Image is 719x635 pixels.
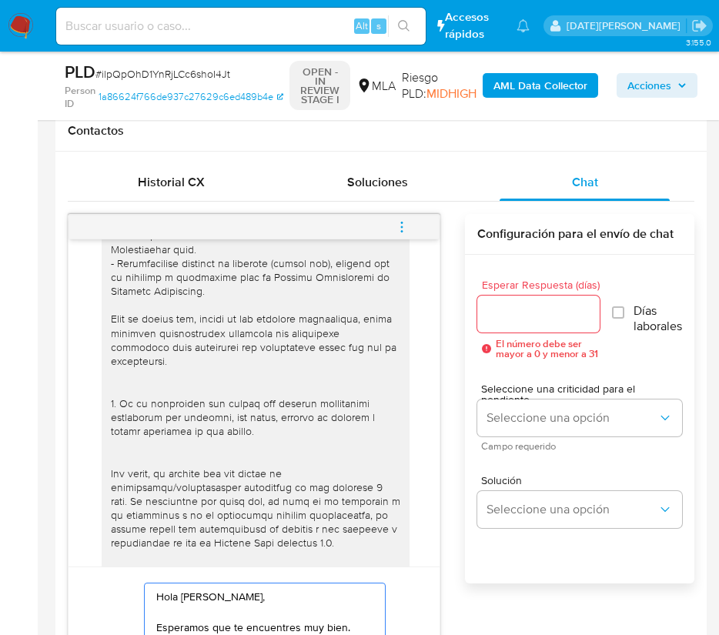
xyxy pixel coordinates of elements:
[612,306,624,319] input: Días laborales
[65,84,95,111] b: Person ID
[356,18,368,33] span: Alt
[347,173,408,191] span: Soluciones
[376,18,381,33] span: s
[627,73,671,98] span: Acciones
[493,73,587,98] b: AML Data Collector
[356,78,396,95] div: MLA
[95,66,230,82] span: # ilpQpOhD1YnRjLCc6shoI4Jt
[68,123,694,139] h1: Contactos
[376,209,427,246] button: menu-action
[517,19,530,32] a: Notificaciones
[477,304,600,324] input: days_to_wait
[445,9,501,42] span: Accesos rápidos
[567,18,686,33] p: lucia.neglia@mercadolibre.com
[634,303,682,334] span: Días laborales
[65,59,95,84] b: PLD
[487,502,657,517] span: Seleccione una opción
[56,16,426,36] input: Buscar usuario o caso...
[482,279,604,291] span: Esperar Respuesta (días)
[481,383,686,405] span: Seleccione una criticidad para el pendiente
[496,339,600,359] span: El número debe ser mayor a 0 y menor a 31
[138,173,205,191] span: Historial CX
[99,84,283,111] a: 1a86624f766de937c27629c6ed489b4e
[289,61,350,110] p: OPEN - IN REVIEW STAGE I
[617,73,697,98] button: Acciones
[691,18,707,34] a: Salir
[481,475,686,486] span: Solución
[686,36,711,48] span: 3.155.0
[477,491,682,528] button: Seleccione una opción
[388,15,420,37] button: search-icon
[487,410,657,426] span: Seleccione una opción
[481,443,686,450] span: Campo requerido
[477,399,682,436] button: Seleccione una opción
[402,69,477,102] span: Riesgo PLD:
[572,173,598,191] span: Chat
[426,85,477,102] span: MIDHIGH
[483,73,598,98] button: AML Data Collector
[477,226,682,242] h3: Configuración para el envío de chat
